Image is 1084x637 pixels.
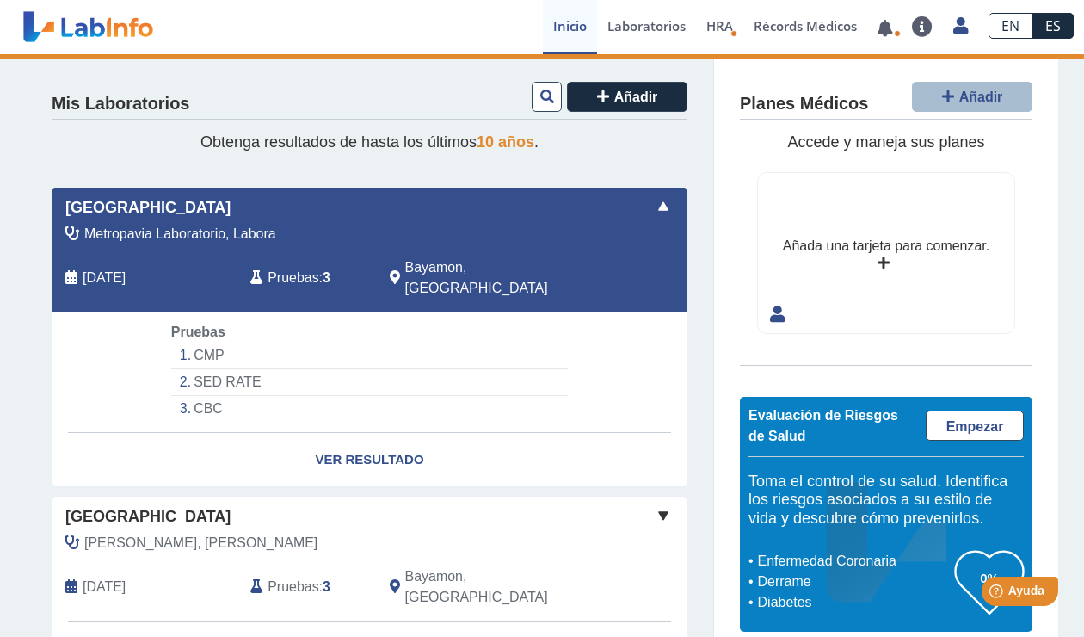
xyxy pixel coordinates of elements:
[989,13,1032,39] a: EN
[84,533,317,554] span: Cabrera Rodriguez, Pilar
[783,236,989,257] div: Añada una tarjeta para comenzar.
[748,408,898,443] span: Evaluación de Riesgos de Salud
[753,572,955,592] li: Derrame
[748,473,1024,529] h5: Toma el control de su salud. Identifica los riesgos asociados a su estilo de vida y descubre cómo...
[171,396,568,422] li: CBC
[926,411,1024,441] a: Empezar
[237,566,376,608] div: :
[405,257,595,299] span: Bayamon, PR
[959,90,1003,104] span: Añadir
[740,94,868,114] h4: Planes Médicos
[477,133,534,151] span: 10 años
[706,17,733,34] span: HRA
[83,577,126,597] span: 2025-08-09
[237,257,376,299] div: :
[323,270,330,285] b: 3
[268,268,318,288] span: Pruebas
[52,433,687,487] a: Ver Resultado
[171,343,568,369] li: CMP
[171,369,568,396] li: SED RATE
[84,224,276,244] span: Metropavia Laboratorio, Labora
[405,566,595,608] span: Bayamon, PR
[567,82,687,112] button: Añadir
[323,579,330,594] b: 3
[614,90,658,104] span: Añadir
[65,196,231,220] span: [GEOGRAPHIC_DATA]
[955,567,1024,589] h3: 0%
[753,592,955,613] li: Diabetes
[787,133,984,151] span: Accede y maneja sus planes
[946,419,1004,434] span: Empezar
[52,94,189,114] h4: Mis Laboratorios
[1032,13,1074,39] a: ES
[912,82,1032,112] button: Añadir
[83,268,126,288] span: 2025-09-16
[931,570,1065,618] iframe: Help widget launcher
[171,325,225,339] span: Pruebas
[268,577,318,597] span: Pruebas
[200,133,539,151] span: Obtenga resultados de hasta los últimos .
[753,551,955,572] li: Enfermedad Coronaria
[65,505,231,529] span: [GEOGRAPHIC_DATA]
